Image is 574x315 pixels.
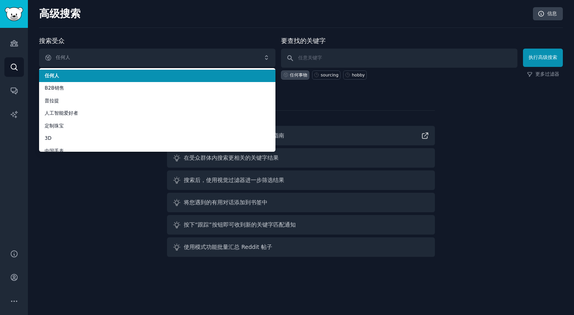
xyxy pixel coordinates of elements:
button: 任何人 [39,49,275,67]
div: hobby [352,72,365,78]
font: 按下“跟踪”按钮即可收到新的关键字匹配通知 [184,221,296,228]
font: 人工智能爱好者 [45,110,78,116]
font: 搜索受众 [39,37,65,45]
font: 高级搜索 [39,8,81,20]
button: 执行高级搜索 [523,49,563,67]
font: 3D [45,135,51,141]
font: 使用模式功能批量汇总 Reddit 帖子 [184,244,272,250]
a: 信息 [533,7,563,21]
font: 中国手表 [45,148,64,154]
img: GummySearch 徽标 [5,7,23,21]
font: 搜索后，使用视觉过滤器进一步筛选结果 [184,177,284,183]
font: 更多过滤器 [535,71,559,77]
ul: 任何人 [39,68,275,152]
font: 任何人 [56,55,70,60]
div: sourcing [321,72,339,78]
input: 任意关键字 [281,49,517,68]
font: 任何事物 [290,72,307,77]
font: 将您遇到的有用对话添加到书签中 [184,199,267,205]
font: 定制珠宝 [45,123,64,129]
font: 普拉提 [45,98,59,104]
font: 信息 [547,11,557,16]
font: 在受众群体内搜索更相关的关键字结果 [184,155,279,161]
font: 执行高级搜索 [529,55,557,60]
a: 更多过滤器 [527,71,559,78]
font: 任何人 [45,73,59,78]
font: B2B销售 [45,85,64,91]
font: 要查找的关键字 [281,37,326,45]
